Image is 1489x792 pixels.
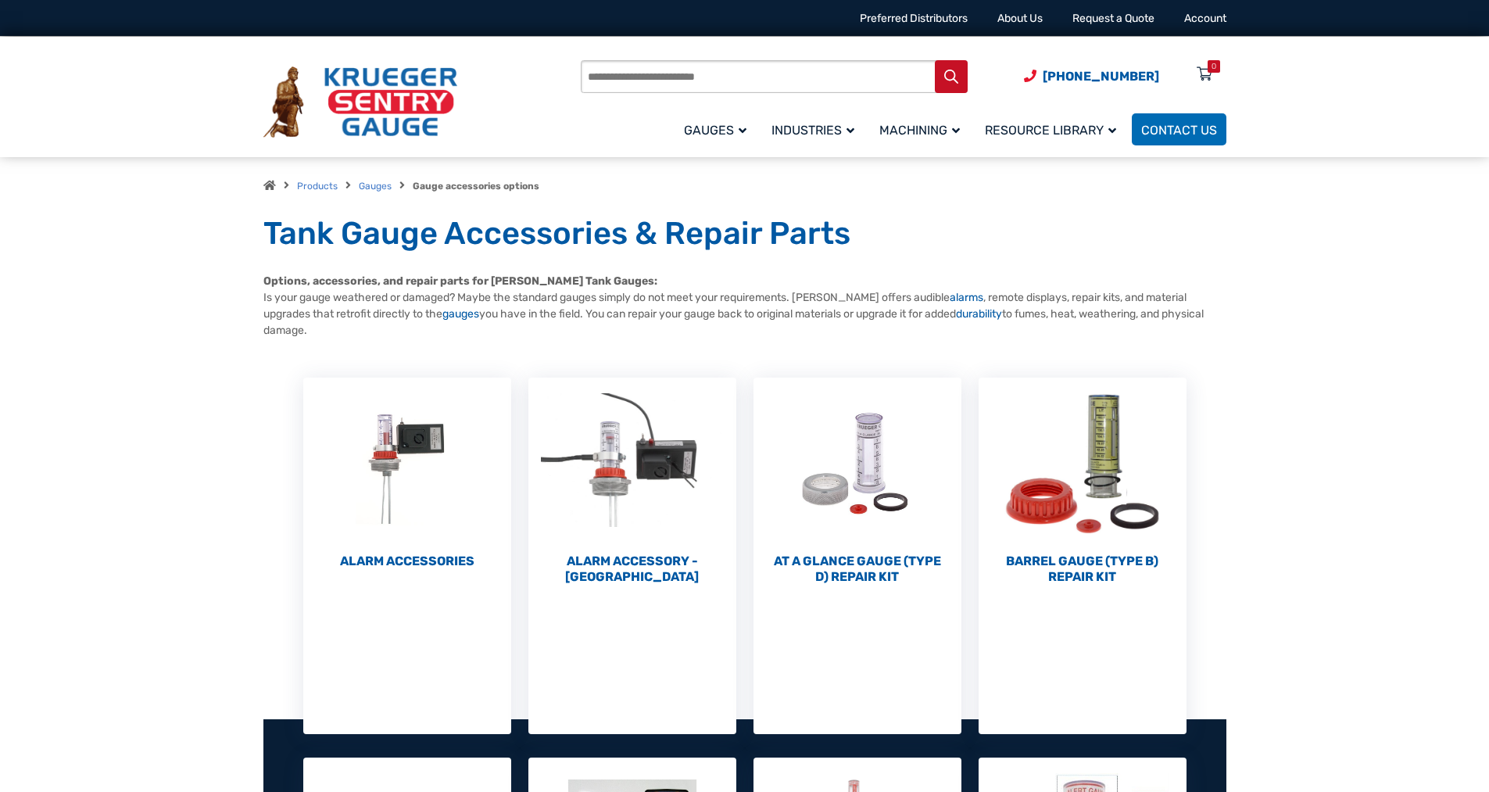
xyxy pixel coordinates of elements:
[1184,12,1226,25] a: Account
[979,378,1187,550] img: Barrel Gauge (Type B) Repair Kit
[979,378,1187,585] a: Visit product category Barrel Gauge (Type B) Repair Kit
[528,554,736,585] h2: Alarm Accessory - [GEOGRAPHIC_DATA]
[879,123,960,138] span: Machining
[528,378,736,550] img: Alarm Accessory - DC
[950,291,983,304] a: alarms
[359,181,392,192] a: Gauges
[684,123,746,138] span: Gauges
[303,554,511,569] h2: Alarm Accessories
[860,12,968,25] a: Preferred Distributors
[1043,69,1159,84] span: [PHONE_NUMBER]
[1212,60,1216,73] div: 0
[263,273,1226,339] p: Is your gauge weathered or damaged? Maybe the standard gauges simply do not meet your requirement...
[263,66,457,138] img: Krueger Sentry Gauge
[997,12,1043,25] a: About Us
[442,307,479,321] a: gauges
[413,181,539,192] strong: Gauge accessories options
[675,111,762,148] a: Gauges
[753,554,961,585] h2: At a Glance Gauge (Type D) Repair Kit
[985,123,1116,138] span: Resource Library
[263,214,1226,253] h1: Tank Gauge Accessories & Repair Parts
[303,378,511,569] a: Visit product category Alarm Accessories
[753,378,961,550] img: At a Glance Gauge (Type D) Repair Kit
[979,554,1187,585] h2: Barrel Gauge (Type B) Repair Kit
[762,111,870,148] a: Industries
[263,274,657,288] strong: Options, accessories, and repair parts for [PERSON_NAME] Tank Gauges:
[528,378,736,585] a: Visit product category Alarm Accessory - DC
[297,181,338,192] a: Products
[753,378,961,585] a: Visit product category At a Glance Gauge (Type D) Repair Kit
[1132,113,1226,145] a: Contact Us
[956,307,1002,321] a: durability
[1072,12,1154,25] a: Request a Quote
[870,111,975,148] a: Machining
[975,111,1132,148] a: Resource Library
[1024,66,1159,86] a: Phone Number (920) 434-8860
[303,378,511,550] img: Alarm Accessories
[771,123,854,138] span: Industries
[1141,123,1217,138] span: Contact Us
